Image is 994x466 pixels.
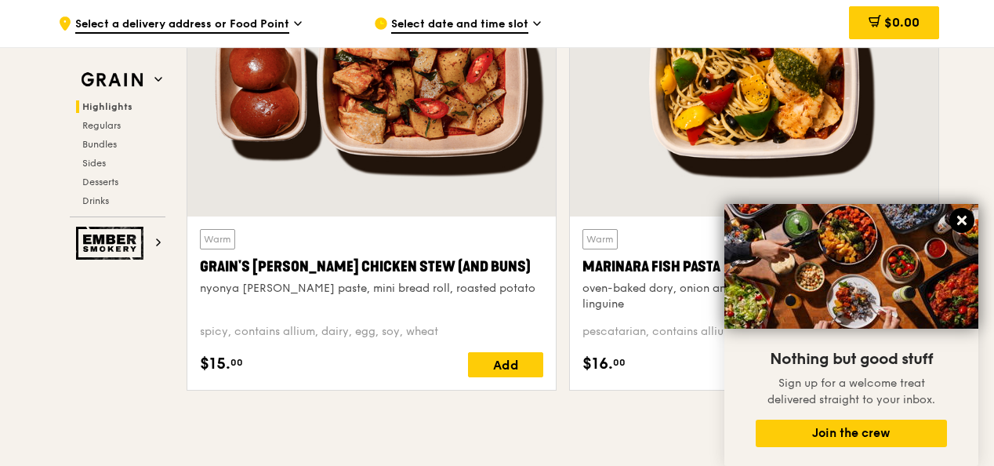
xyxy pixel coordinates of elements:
div: Add [468,352,543,377]
div: Grain's [PERSON_NAME] Chicken Stew (and buns) [200,256,543,278]
div: Warm [200,229,235,249]
span: $15. [200,352,230,376]
span: $16. [582,352,613,376]
span: Nothing but good stuff [770,350,933,369]
div: spicy, contains allium, dairy, egg, soy, wheat [200,324,543,340]
div: oven-baked dory, onion and fennel-infused tomato sauce, linguine [582,281,926,312]
div: nyonya [PERSON_NAME] paste, mini bread roll, roasted potato [200,281,543,297]
span: Select date and time slot [391,16,528,34]
span: 00 [230,356,243,369]
img: Grain web logo [76,66,148,94]
span: Regulars [82,120,121,131]
img: Ember Smokery web logo [76,227,148,260]
div: pescatarian, contains allium, dairy, nuts, wheat [582,324,926,340]
span: Drinks [82,195,109,206]
span: Bundles [82,139,117,150]
span: Sign up for a welcome treat delivered straight to your inbox. [767,377,935,406]
div: Warm [582,229,618,249]
button: Close [949,208,974,233]
button: Join the crew [756,420,947,447]
span: Select a delivery address or Food Point [75,16,289,34]
span: Sides [82,158,106,169]
img: DSC07876-Edit02-Large.jpeg [724,204,978,329]
span: 00 [613,356,626,369]
span: Desserts [82,177,118,187]
span: $0.00 [884,15,920,30]
div: Marinara Fish Pasta [582,256,926,278]
span: Highlights [82,101,132,112]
